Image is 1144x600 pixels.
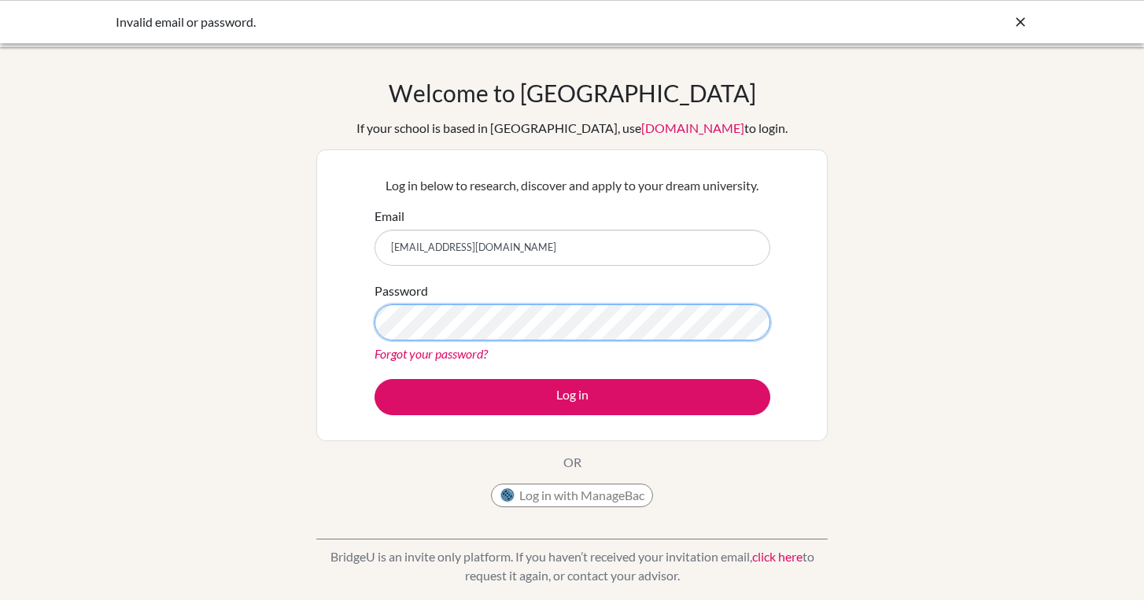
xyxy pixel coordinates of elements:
a: Forgot your password? [375,346,488,361]
a: click here [752,549,803,564]
div: Invalid email or password. [116,13,792,31]
a: [DOMAIN_NAME] [641,120,744,135]
p: OR [563,453,581,472]
button: Log in [375,379,770,415]
label: Password [375,282,428,300]
button: Log in with ManageBac [491,484,653,507]
div: If your school is based in [GEOGRAPHIC_DATA], use to login. [356,119,788,138]
p: Log in below to research, discover and apply to your dream university. [375,176,770,195]
label: Email [375,207,404,226]
p: BridgeU is an invite only platform. If you haven’t received your invitation email, to request it ... [316,547,828,585]
h1: Welcome to [GEOGRAPHIC_DATA] [389,79,756,107]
